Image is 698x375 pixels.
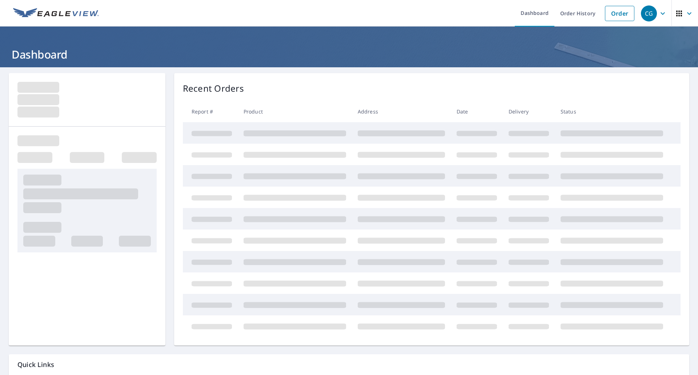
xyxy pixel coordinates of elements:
a: Order [605,6,634,21]
th: Product [238,101,352,122]
img: EV Logo [13,8,99,19]
p: Quick Links [17,360,681,369]
th: Report # [183,101,238,122]
h1: Dashboard [9,47,689,62]
th: Status [555,101,669,122]
div: CG [641,5,657,21]
th: Date [451,101,503,122]
th: Address [352,101,451,122]
p: Recent Orders [183,82,244,95]
th: Delivery [503,101,555,122]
